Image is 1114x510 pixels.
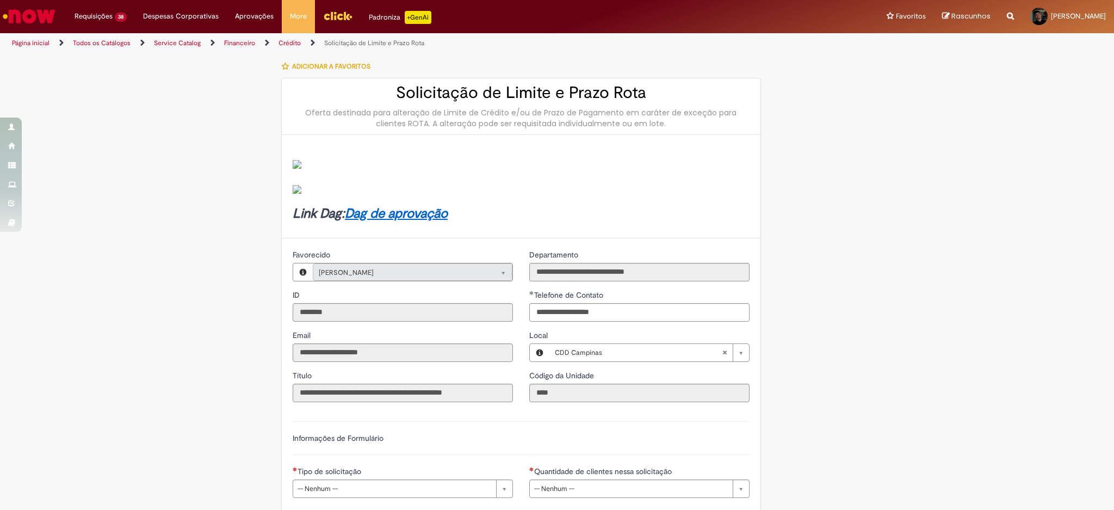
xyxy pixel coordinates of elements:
[281,55,376,78] button: Adicionar a Favoritos
[293,107,750,129] div: Oferta destinada para alteração de Limite de Crédito e/ou de Prazo de Pagamento em caráter de exc...
[896,11,926,22] span: Favoritos
[8,33,734,53] ul: Trilhas de página
[534,480,727,497] span: -- Nenhum --
[143,11,219,22] span: Despesas Corporativas
[534,290,605,300] span: Telefone de Contato
[293,343,513,362] input: Email
[293,290,302,300] label: Somente leitura - ID
[293,303,513,322] input: ID
[292,62,370,71] span: Adicionar a Favoritos
[345,205,448,222] a: Dag de aprovação
[369,11,431,24] div: Padroniza
[319,264,485,281] span: [PERSON_NAME]
[293,433,383,443] label: Informações de Formulário
[529,370,596,381] label: Somente leitura - Código da Unidade
[154,39,201,47] a: Service Catalog
[293,371,314,380] span: Somente leitura - Título
[290,11,307,22] span: More
[405,11,431,24] p: +GenAi
[529,291,534,295] span: Obrigatório Preenchido
[324,39,424,47] a: Solicitação de Limite e Prazo Rota
[1051,11,1106,21] span: [PERSON_NAME]
[298,466,363,476] span: Tipo de solicitação
[235,11,274,22] span: Aprovações
[529,250,580,260] span: Somente leitura - Departamento
[293,250,332,260] span: Somente leitura - Favorecido
[293,384,513,402] input: Título
[293,84,750,102] h2: Solicitação de Limite e Prazo Rota
[73,39,131,47] a: Todos os Catálogos
[293,467,298,471] span: Necessários
[278,39,301,47] a: Crédito
[293,370,314,381] label: Somente leitura - Título
[1,5,57,27] img: ServiceNow
[529,384,750,402] input: Código da Unidade
[716,344,733,361] abbr: Limpar campo Local
[293,160,301,169] img: sys_attachment.do
[529,330,550,340] span: Local
[293,263,313,281] button: Favorecido, Visualizar este registro Gabriel Braga Diniz
[323,8,352,24] img: click_logo_yellow_360x200.png
[293,290,302,300] span: Somente leitura - ID
[555,344,722,361] span: CDD Campinas
[529,303,750,322] input: Telefone de Contato
[293,185,301,194] img: sys_attachment.do
[529,371,596,380] span: Somente leitura - Código da Unidade
[293,330,313,341] label: Somente leitura - Email
[12,39,49,47] a: Página inicial
[529,467,534,471] span: Necessários
[529,249,580,260] label: Somente leitura - Departamento
[951,11,991,21] span: Rascunhos
[530,344,549,361] button: Local, Visualizar este registro CDD Campinas
[115,13,127,22] span: 38
[75,11,113,22] span: Requisições
[942,11,991,22] a: Rascunhos
[549,344,749,361] a: CDD CampinasLimpar campo Local
[534,466,674,476] span: Quantidade de clientes nessa solicitação
[293,205,448,222] strong: Link Dag:
[313,263,512,281] a: [PERSON_NAME]Limpar campo Favorecido
[529,263,750,281] input: Departamento
[298,480,491,497] span: -- Nenhum --
[224,39,255,47] a: Financeiro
